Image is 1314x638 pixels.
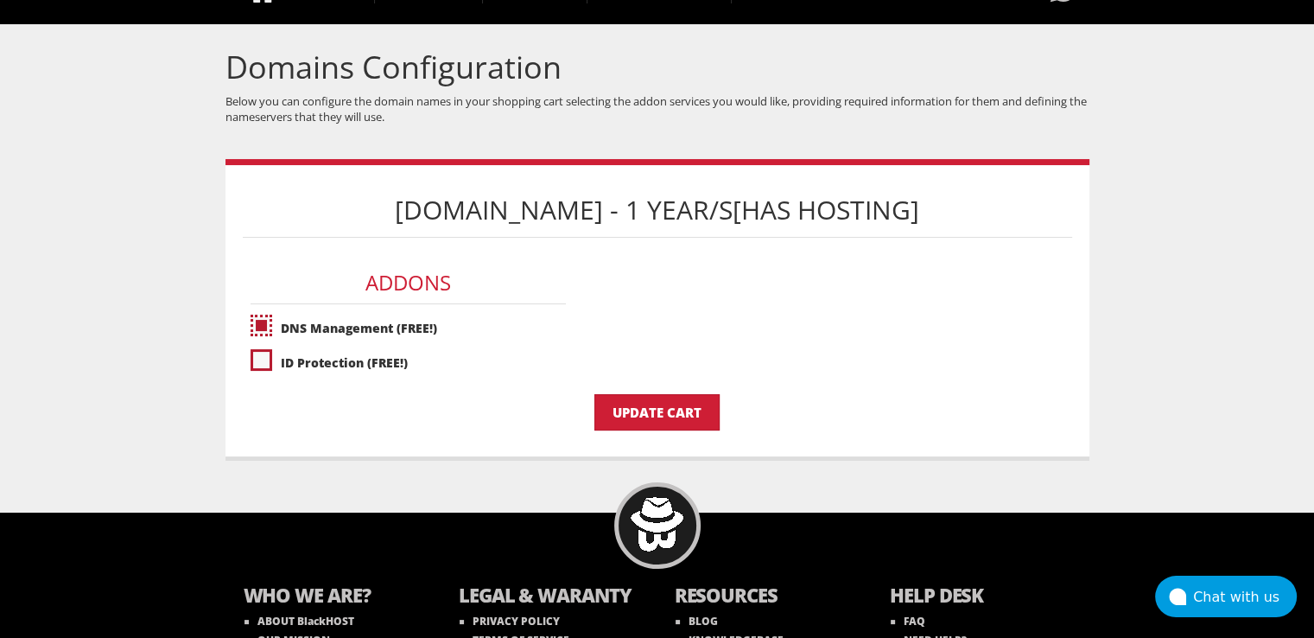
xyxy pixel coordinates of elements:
[891,614,925,628] a: FAQ
[594,394,720,431] input: Update Cart
[244,614,354,628] a: ABOUT BlackHOST
[1193,589,1297,605] div: Chat with us
[675,582,856,612] b: RESOURCES
[1155,576,1297,617] button: Chat with us
[251,263,566,303] h3: Addons
[630,497,684,552] img: BlackHOST mascont, Blacky.
[676,614,718,628] a: BLOG
[225,93,1089,124] p: Below you can configure the domain names in your shopping cart selecting the addon services you w...
[251,313,566,343] label: DNS Management (FREE!)
[225,50,1089,85] h1: Domains Configuration
[243,182,1072,238] h1: [DOMAIN_NAME] - 1 Year/s
[244,582,425,612] b: WHO WE ARE?
[460,614,560,628] a: PRIVACY POLICY
[733,192,919,227] span: [Has Hosting]
[890,582,1071,612] b: HELP DESK
[251,348,566,378] label: ID Protection (FREE!)
[459,582,640,612] b: LEGAL & WARANTY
